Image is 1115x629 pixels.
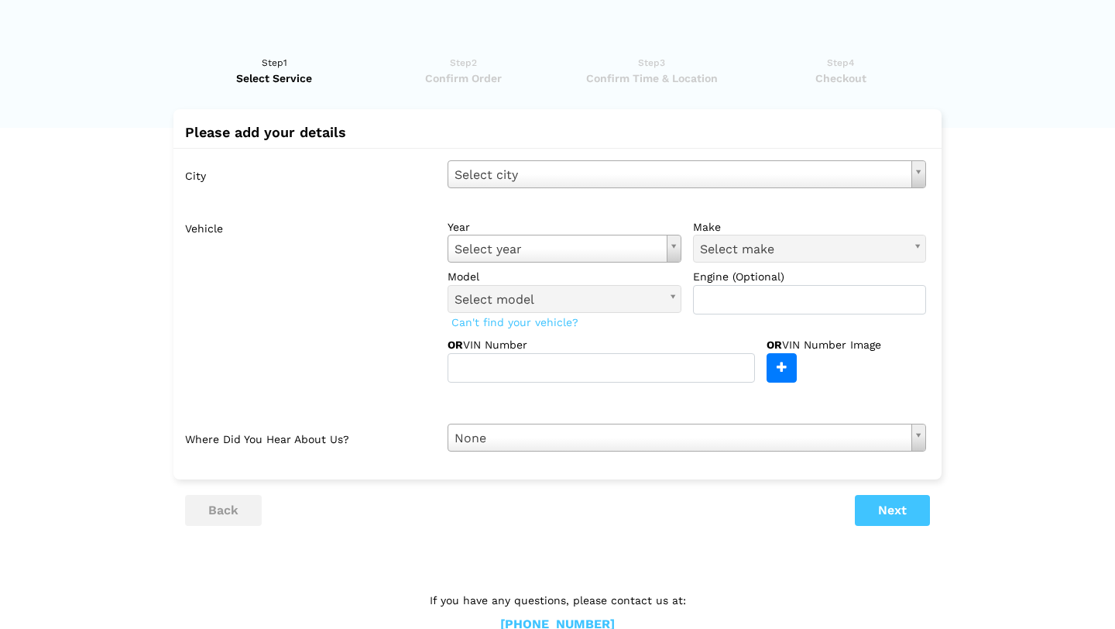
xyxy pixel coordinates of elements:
[693,219,927,235] label: make
[448,424,926,452] a: None
[185,495,262,526] button: back
[185,125,930,140] h2: Please add your details
[751,55,930,86] a: Step4
[448,219,681,235] label: year
[700,239,906,260] span: Select make
[185,213,436,383] label: Vehicle
[185,160,436,188] label: City
[767,339,782,351] strong: OR
[374,70,553,86] span: Confirm Order
[448,160,926,188] a: Select city
[455,165,905,185] span: Select city
[751,70,930,86] span: Checkout
[767,337,914,352] label: VIN Number Image
[455,428,905,449] span: None
[448,235,681,263] a: Select year
[693,269,927,284] label: Engine (Optional)
[562,70,741,86] span: Confirm Time & Location
[374,55,553,86] a: Step2
[448,337,575,352] label: VIN Number
[448,285,681,313] a: Select model
[693,235,927,263] a: Select make
[448,312,582,332] span: Can't find your vehicle?
[448,339,463,351] strong: OR
[185,424,436,452] label: Where did you hear about us?
[185,70,364,86] span: Select Service
[455,239,660,260] span: Select year
[855,495,930,526] button: Next
[562,55,741,86] a: Step3
[448,269,681,284] label: model
[185,55,364,86] a: Step1
[455,290,660,310] span: Select model
[314,592,801,609] p: If you have any questions, please contact us at:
